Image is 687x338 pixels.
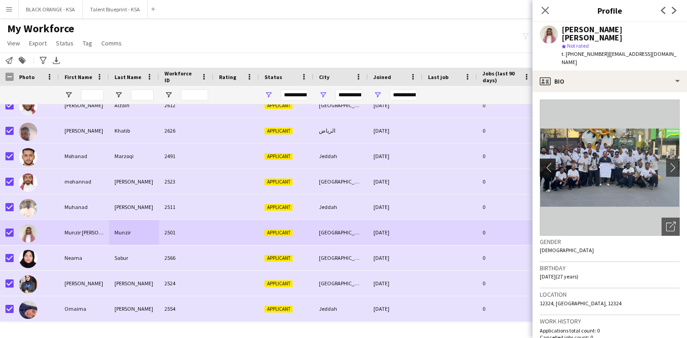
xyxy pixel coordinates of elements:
[159,296,214,321] div: 2554
[477,296,536,321] div: 0
[65,91,73,99] button: Open Filter Menu
[109,245,159,270] div: Sabur
[373,74,391,80] span: Joined
[59,271,109,296] div: [PERSON_NAME]
[540,238,680,246] h3: Gender
[4,55,15,66] app-action-btn: Notify workforce
[38,55,49,66] app-action-btn: Advanced filters
[319,74,329,80] span: City
[477,144,536,169] div: 0
[264,74,282,80] span: Status
[131,89,154,100] input: Last Name Filter Input
[368,271,423,296] div: [DATE]
[52,37,77,49] a: Status
[428,74,448,80] span: Last job
[109,93,159,118] div: Alzain
[368,144,423,169] div: [DATE]
[56,39,74,47] span: Status
[477,118,536,143] div: 0
[662,218,680,236] div: Open photos pop-in
[540,300,622,307] span: 12324, [GEOGRAPHIC_DATA], 12324
[264,128,293,134] span: Applicant
[19,123,37,141] img: Mohammed Khatib
[319,91,327,99] button: Open Filter Menu
[7,39,20,47] span: View
[477,93,536,118] div: 0
[264,229,293,236] span: Applicant
[19,275,37,293] img: Nora Hassan
[368,220,423,245] div: [DATE]
[159,220,214,245] div: 2501
[368,194,423,219] div: [DATE]
[159,144,214,169] div: 2491
[540,273,578,280] span: [DATE] (27 years)
[109,118,159,143] div: Khatib
[314,169,368,194] div: [GEOGRAPHIC_DATA]
[114,74,141,80] span: Last Name
[59,118,109,143] div: [PERSON_NAME]
[59,220,109,245] div: Munzir [PERSON_NAME]
[264,91,273,99] button: Open Filter Menu
[373,91,382,99] button: Open Filter Menu
[264,179,293,185] span: Applicant
[79,37,96,49] a: Tag
[159,271,214,296] div: 2524
[264,102,293,109] span: Applicant
[314,93,368,118] div: [GEOGRAPHIC_DATA]
[219,74,236,80] span: Rating
[19,148,37,166] img: Mohanad Marzoqi
[59,144,109,169] div: Mohanad
[540,317,680,325] h3: Work history
[533,70,687,92] div: Bio
[4,37,24,49] a: View
[368,169,423,194] div: [DATE]
[19,199,37,217] img: Muhanad Ahmed
[65,74,92,80] span: First Name
[164,70,197,84] span: Workforce ID
[159,118,214,143] div: 2626
[81,89,104,100] input: First Name Filter Input
[159,93,214,118] div: 2612
[314,194,368,219] div: Jeddah
[540,99,680,236] img: Crew avatar or photo
[540,247,594,253] span: [DEMOGRAPHIC_DATA]
[314,245,368,270] div: [GEOGRAPHIC_DATA]
[264,204,293,211] span: Applicant
[264,153,293,160] span: Applicant
[368,93,423,118] div: [DATE]
[19,174,37,192] img: mohannad alsaiari
[25,37,50,49] a: Export
[19,224,37,243] img: Munzir saeed Ibrahim Munzir
[159,194,214,219] div: 2511
[59,93,109,118] div: [PERSON_NAME]
[98,37,125,49] a: Comms
[109,169,159,194] div: [PERSON_NAME]
[314,144,368,169] div: Jeddah
[477,271,536,296] div: 0
[314,118,368,143] div: الرياض
[368,245,423,270] div: [DATE]
[567,42,589,49] span: Not rated
[109,144,159,169] div: Marzoqi
[314,220,368,245] div: [GEOGRAPHIC_DATA]
[264,280,293,287] span: Applicant
[19,301,37,319] img: Omaima Kassab
[51,55,62,66] app-action-btn: Export XLSX
[264,255,293,262] span: Applicant
[390,89,417,100] input: Date Filter Input
[533,5,687,16] h3: Profile
[83,39,92,47] span: Tag
[59,169,109,194] div: mohannad
[114,91,123,99] button: Open Filter Menu
[164,91,173,99] button: Open Filter Menu
[83,0,148,18] button: Talent Blueprint - KSA
[540,290,680,298] h3: Location
[19,250,37,268] img: Neama Sabur
[540,264,680,272] h3: Birthday
[109,194,159,219] div: [PERSON_NAME]
[264,306,293,313] span: Applicant
[562,50,609,57] span: t. [PHONE_NUMBER]
[477,169,536,194] div: 0
[368,118,423,143] div: [DATE]
[368,296,423,321] div: [DATE]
